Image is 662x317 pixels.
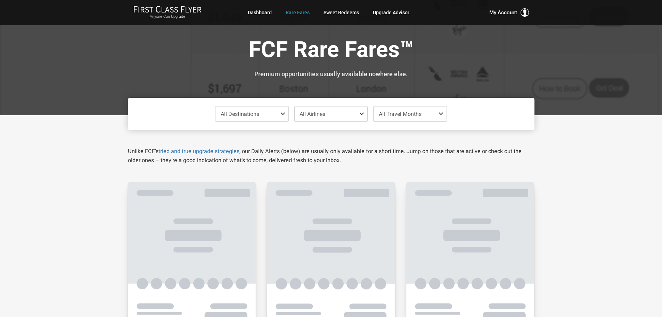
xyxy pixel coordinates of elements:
[133,38,529,64] h1: FCF Rare Fares™
[379,111,422,117] span: All Travel Months
[133,6,202,13] img: First Class Flyer
[133,71,529,78] h3: Premium opportunities usually available nowhere else.
[133,14,202,19] small: Anyone Can Upgrade
[300,111,325,117] span: All Airlines
[158,148,239,154] a: tried and true upgrade strategies
[248,6,272,19] a: Dashboard
[324,6,359,19] a: Sweet Redeems
[221,111,259,117] span: All Destinations
[373,6,409,19] a: Upgrade Advisor
[133,6,202,19] a: First Class FlyerAnyone Can Upgrade
[489,8,517,17] span: My Account
[128,147,534,165] p: Unlike FCF’s , our Daily Alerts (below) are usually only available for a short time. Jump on thos...
[286,6,310,19] a: Rare Fares
[489,8,529,17] button: My Account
